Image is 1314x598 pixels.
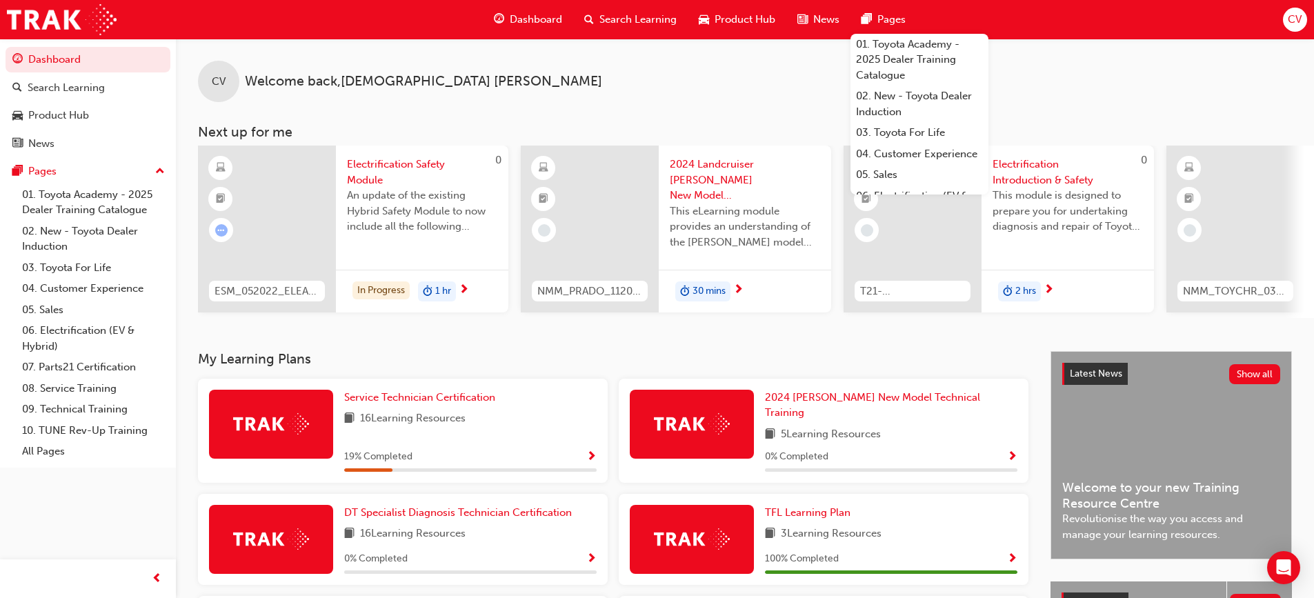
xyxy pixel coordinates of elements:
div: Product Hub [28,108,89,123]
span: 2 hrs [1015,283,1036,299]
span: Service Technician Certification [344,391,495,403]
span: 0 % Completed [344,551,408,567]
a: News [6,131,170,157]
span: Show Progress [586,553,597,566]
a: All Pages [17,441,170,462]
span: TFL Learning Plan [765,506,850,519]
span: NMM_TOYCHR_032024_MODULE_1 [1183,283,1288,299]
span: Revolutionise the way you access and manage your learning resources. [1062,511,1280,542]
button: Pages [6,159,170,184]
a: 03. Toyota For Life [850,122,988,143]
a: 05. Sales [850,164,988,186]
img: Trak [654,528,730,550]
a: 02. New - Toyota Dealer Induction [850,86,988,122]
span: CV [212,74,226,90]
span: NMM_PRADO_112024_MODULE_1 [537,283,642,299]
span: Show Progress [586,451,597,464]
a: pages-iconPages [850,6,917,34]
span: booktick-icon [862,190,871,208]
span: next-icon [733,284,744,297]
img: Trak [654,413,730,435]
div: Search Learning [28,80,105,96]
a: 01. Toyota Academy - 2025 Dealer Training Catalogue [850,34,988,86]
span: Dashboard [510,12,562,28]
a: 01. Toyota Academy - 2025 Dealer Training Catalogue [17,184,170,221]
div: Pages [28,163,57,179]
span: Welcome to your new Training Resource Centre [1062,480,1280,511]
button: Show Progress [1007,550,1017,568]
span: learningResourceType_ELEARNING-icon [539,159,548,177]
span: book-icon [344,410,355,428]
a: 02. New - Toyota Dealer Induction [17,221,170,257]
span: next-icon [459,284,469,297]
span: 16 Learning Resources [360,526,466,543]
img: Trak [233,528,309,550]
a: 06. Electrification (EV & Hybrid) [17,320,170,357]
span: 1 hr [435,283,451,299]
span: learningRecordVerb_ATTEMPT-icon [215,224,228,237]
a: NMM_PRADO_112024_MODULE_12024 Landcruiser [PERSON_NAME] New Model Mechanisms - Model Outline 1Thi... [521,146,831,312]
span: This eLearning module provides an understanding of the [PERSON_NAME] model line-up and its Katash... [670,203,820,250]
button: Show all [1229,364,1281,384]
span: duration-icon [680,283,690,301]
span: Welcome back , [DEMOGRAPHIC_DATA] [PERSON_NAME] [245,74,602,90]
a: Trak [7,4,117,35]
span: Search Learning [599,12,677,28]
span: learningRecordVerb_NONE-icon [1184,224,1196,237]
span: up-icon [155,163,165,181]
span: car-icon [699,11,709,28]
a: Latest NewsShow allWelcome to your new Training Resource CentreRevolutionise the way you access a... [1051,351,1292,559]
span: An update of the existing Hybrid Safety Module to now include all the following electrification v... [347,188,497,235]
span: T21-FOD_HVIS_PREREQ [860,283,965,299]
span: 30 mins [693,283,726,299]
span: book-icon [765,526,775,543]
span: guage-icon [494,11,504,28]
a: news-iconNews [786,6,850,34]
a: 04. Customer Experience [850,143,988,165]
span: 16 Learning Resources [360,410,466,428]
a: TFL Learning Plan [765,505,856,521]
a: 07. Parts21 Certification [17,357,170,378]
span: Show Progress [1007,451,1017,464]
a: 2024 [PERSON_NAME] New Model Technical Training [765,390,1017,421]
span: pages-icon [12,166,23,178]
span: booktick-icon [1184,190,1194,208]
span: news-icon [12,138,23,150]
span: news-icon [797,11,808,28]
span: learningResourceType_ELEARNING-icon [216,159,226,177]
span: duration-icon [423,283,432,301]
a: 10. TUNE Rev-Up Training [17,420,170,441]
a: Product Hub [6,103,170,128]
span: car-icon [12,110,23,122]
a: 08. Service Training [17,378,170,399]
a: Search Learning [6,75,170,101]
span: Electrification Introduction & Safety [993,157,1143,188]
span: 0 [495,154,501,166]
span: 19 % Completed [344,449,412,465]
span: Pages [877,12,906,28]
span: search-icon [584,11,594,28]
a: 09. Technical Training [17,399,170,420]
span: prev-icon [152,570,162,588]
span: pages-icon [862,11,872,28]
a: search-iconSearch Learning [573,6,688,34]
span: 0 % Completed [765,449,828,465]
span: Electrification Safety Module [347,157,497,188]
span: 0 [1141,154,1147,166]
img: Trak [233,413,309,435]
a: 04. Customer Experience [17,278,170,299]
span: News [813,12,839,28]
span: 2024 Landcruiser [PERSON_NAME] New Model Mechanisms - Model Outline 1 [670,157,820,203]
a: guage-iconDashboard [483,6,573,34]
a: 0ESM_052022_ELEARNElectrification Safety ModuleAn update of the existing Hybrid Safety Module to ... [198,146,508,312]
div: Open Intercom Messenger [1267,551,1300,584]
span: booktick-icon [216,190,226,208]
span: 5 Learning Resources [781,426,881,443]
span: Latest News [1070,368,1122,379]
span: learningResourceType_ELEARNING-icon [1184,159,1194,177]
button: DashboardSearch LearningProduct HubNews [6,44,170,159]
span: booktick-icon [539,190,548,208]
span: Product Hub [715,12,775,28]
button: Show Progress [1007,448,1017,466]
